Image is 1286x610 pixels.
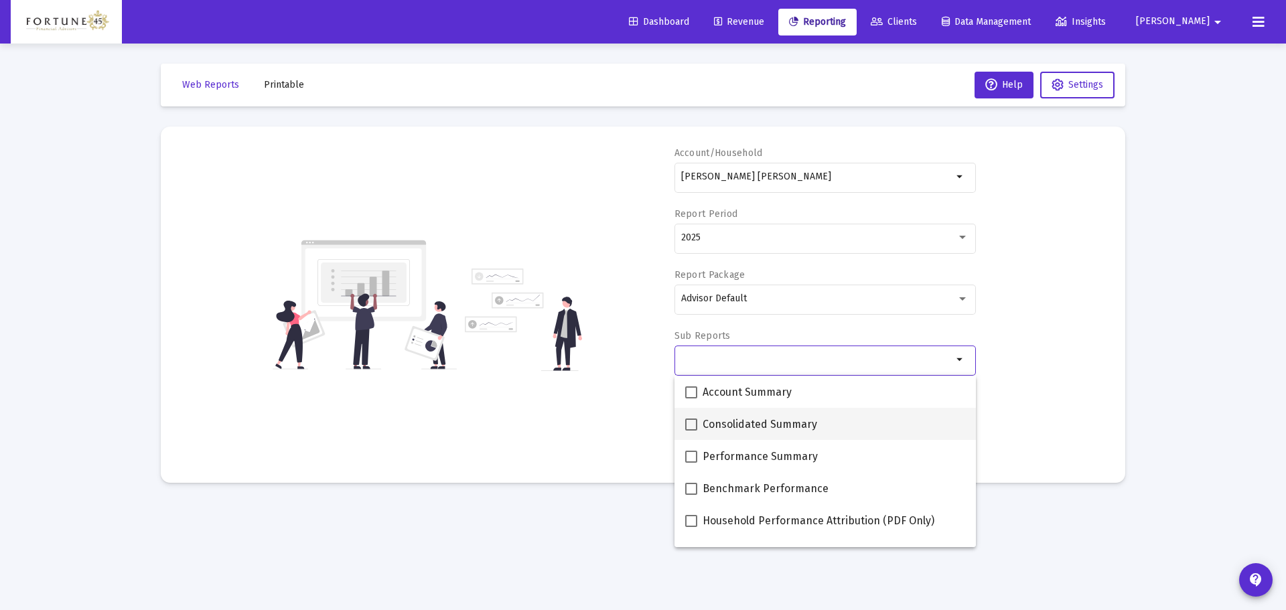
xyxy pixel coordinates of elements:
label: Report Period [674,208,738,220]
mat-icon: arrow_drop_down [952,352,969,368]
span: Account Summary [703,384,792,400]
span: Settings [1068,79,1103,90]
button: Printable [253,72,315,98]
span: Clients [871,16,917,27]
span: Benchmark Performance [703,481,829,497]
img: reporting-alt [465,269,582,371]
input: Search or select an account or household [681,171,952,182]
mat-chip-list: Selection [681,352,952,368]
button: Settings [1040,72,1115,98]
a: Data Management [931,9,1042,35]
span: Printable [264,79,304,90]
span: Performance Summary [703,449,818,465]
span: Reporting [789,16,846,27]
label: Sub Reports [674,330,731,341]
a: Reporting [778,9,857,35]
span: Insights [1056,16,1106,27]
mat-icon: arrow_drop_down [952,169,969,185]
a: Dashboard [618,9,700,35]
img: reporting [273,238,457,371]
span: Revenue [714,16,764,27]
a: Clients [860,9,928,35]
button: Web Reports [171,72,250,98]
span: [PERSON_NAME] [1136,16,1210,27]
label: Report Package [674,269,745,281]
a: Insights [1045,9,1117,35]
span: Dashboard [629,16,689,27]
span: 2025 [681,232,701,243]
span: Household Performance Attribution (PDF Only) [703,513,934,529]
span: Help [985,79,1023,90]
span: Advisor Default [681,293,747,304]
a: Revenue [703,9,775,35]
img: Dashboard [21,9,112,35]
mat-icon: arrow_drop_down [1210,9,1226,35]
label: Account/Household [674,147,763,159]
span: Web Reports [182,79,239,90]
button: [PERSON_NAME] [1120,8,1242,35]
button: Help [975,72,1033,98]
mat-icon: contact_support [1248,572,1264,588]
span: Consolidated Summary [703,416,817,433]
span: Portfolio Snapshot (PDF Only) [703,545,850,561]
span: Data Management [942,16,1031,27]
